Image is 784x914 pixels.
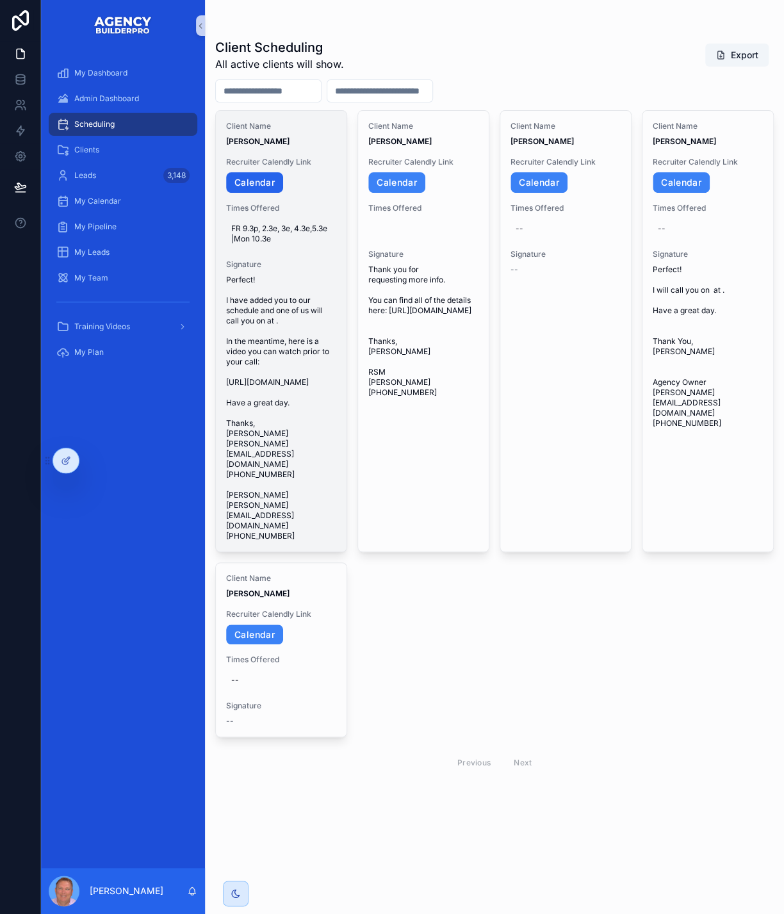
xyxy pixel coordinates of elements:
div: -- [516,224,523,234]
span: Scheduling [74,119,115,129]
a: My Dashboard [49,61,197,85]
a: Clients [49,138,197,161]
a: My Pipeline [49,215,197,238]
span: Client Name [226,573,336,583]
span: Signature [510,249,621,259]
span: Times Offered [226,655,336,665]
div: -- [658,224,666,234]
a: Scheduling [49,113,197,136]
a: My Team [49,266,197,290]
span: Client Name [653,121,763,131]
span: Signature [368,249,478,259]
span: My Dashboard [74,68,127,78]
strong: [PERSON_NAME] [368,136,432,146]
span: Times Offered [510,203,621,213]
span: My Plan [74,347,104,357]
div: -- [231,675,239,685]
a: My Leads [49,241,197,264]
span: Perfect! I will call you on at . Have a great day. Thank You, [PERSON_NAME] Agency Owner [PERSON_... [653,265,763,428]
span: Perfect! I have added you to our schedule and one of us will call you on at . In the meantime, he... [226,275,336,541]
span: My Calendar [74,196,121,206]
span: Client Name [510,121,621,131]
span: Recruiter Calendly Link [510,157,621,167]
span: Recruiter Calendly Link [226,157,336,167]
div: scrollable content [41,51,205,382]
span: Signature [653,249,763,259]
a: Calendar [653,172,710,193]
a: Calendar [226,172,283,193]
span: Client Name [368,121,478,131]
a: My Calendar [49,190,197,213]
a: Client Name[PERSON_NAME]Recruiter Calendly LinkCalendarTimes Offered--SignaturePerfect! I will ca... [642,110,774,552]
a: Admin Dashboard [49,87,197,110]
strong: [PERSON_NAME] [653,136,716,146]
p: [PERSON_NAME] [90,885,163,897]
span: Recruiter Calendly Link [653,157,763,167]
span: Signature [226,259,336,270]
strong: [PERSON_NAME] [226,589,290,598]
span: Training Videos [74,322,130,332]
div: 3,148 [163,168,190,183]
span: FR 9.3p, 2.3e, 3e, 4.3e,5.3e |Mon 10.3e [231,224,331,244]
a: Leads3,148 [49,164,197,187]
span: Thank you for requesting more info. You can find all of the details here: [URL][DOMAIN_NAME] Than... [368,265,478,398]
span: Times Offered [368,203,478,213]
a: Client Name[PERSON_NAME]Recruiter Calendly LinkCalendarTimes Offered--Signature-- [500,110,632,552]
strong: [PERSON_NAME] [510,136,574,146]
img: App logo [94,15,152,36]
span: Client Name [226,121,336,131]
span: Signature [226,701,336,711]
a: My Plan [49,341,197,364]
a: Calendar [510,172,568,193]
span: -- [226,716,234,726]
span: My Pipeline [74,222,117,232]
h1: Client Scheduling [215,38,344,56]
span: Recruiter Calendly Link [368,157,478,167]
a: Client Name[PERSON_NAME]Recruiter Calendly LinkCalendarTimes Offered--Signature-- [215,562,347,738]
span: -- [510,265,518,275]
span: Times Offered [226,203,336,213]
button: Export [705,44,769,67]
span: My Leads [74,247,110,257]
a: Client Name[PERSON_NAME]Recruiter Calendly LinkCalendarTimes OfferedFR 9.3p, 2.3e, 3e, 4.3e,5.3e ... [215,110,347,552]
span: Leads [74,170,96,181]
span: Admin Dashboard [74,94,139,104]
a: Client Name[PERSON_NAME]Recruiter Calendly LinkCalendarTimes OfferedSignatureThank you for reques... [357,110,489,552]
span: Clients [74,145,99,155]
span: Recruiter Calendly Link [226,609,336,619]
strong: [PERSON_NAME] [226,136,290,146]
span: Times Offered [653,203,763,213]
span: All active clients will show. [215,56,344,72]
a: Calendar [226,624,283,645]
span: My Team [74,273,108,283]
a: Calendar [368,172,425,193]
a: Training Videos [49,315,197,338]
